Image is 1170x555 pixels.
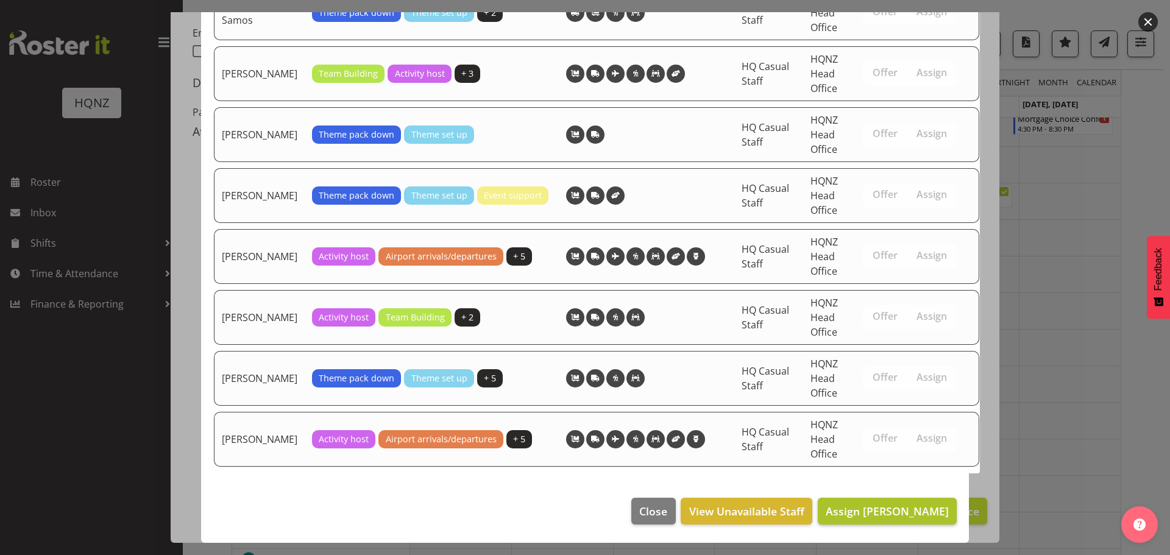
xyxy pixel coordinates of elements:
[1153,248,1164,291] span: Feedback
[826,504,949,518] span: Assign [PERSON_NAME]
[411,128,467,141] span: Theme set up
[639,503,667,519] span: Close
[214,46,305,101] td: [PERSON_NAME]
[319,250,369,263] span: Activity host
[810,113,838,156] span: HQNZ Head Office
[319,372,394,385] span: Theme pack down
[319,128,394,141] span: Theme pack down
[631,498,675,525] button: Close
[810,418,838,461] span: HQNZ Head Office
[1133,518,1146,531] img: help-xxl-2.png
[873,188,898,200] span: Offer
[214,290,305,345] td: [PERSON_NAME]
[873,432,898,444] span: Offer
[916,371,947,383] span: Assign
[916,127,947,140] span: Assign
[484,372,496,385] span: + 5
[810,174,838,217] span: HQNZ Head Office
[810,296,838,339] span: HQNZ Head Office
[873,249,898,261] span: Offer
[810,235,838,278] span: HQNZ Head Office
[742,182,789,210] span: HQ Casual Staff
[411,6,467,19] span: Theme set up
[742,121,789,149] span: HQ Casual Staff
[873,310,898,322] span: Offer
[810,52,838,95] span: HQNZ Head Office
[461,67,473,80] span: + 3
[873,127,898,140] span: Offer
[742,60,789,88] span: HQ Casual Staff
[411,189,467,202] span: Theme set up
[916,66,947,79] span: Assign
[916,310,947,322] span: Assign
[681,498,812,525] button: View Unavailable Staff
[916,249,947,261] span: Assign
[873,5,898,18] span: Offer
[484,6,496,19] span: + 2
[873,66,898,79] span: Offer
[513,250,525,263] span: + 5
[484,189,542,202] span: Event support
[214,351,305,406] td: [PERSON_NAME]
[1147,236,1170,319] button: Feedback - Show survey
[319,67,378,80] span: Team Building
[386,433,497,446] span: Airport arrivals/departures
[689,503,804,519] span: View Unavailable Staff
[214,168,305,223] td: [PERSON_NAME]
[214,412,305,467] td: [PERSON_NAME]
[742,364,789,392] span: HQ Casual Staff
[916,432,947,444] span: Assign
[411,372,467,385] span: Theme set up
[319,433,369,446] span: Activity host
[742,242,789,270] span: HQ Casual Staff
[319,189,394,202] span: Theme pack down
[873,371,898,383] span: Offer
[810,357,838,400] span: HQNZ Head Office
[513,433,525,446] span: + 5
[742,303,789,331] span: HQ Casual Staff
[742,425,789,453] span: HQ Casual Staff
[461,311,473,324] span: + 2
[386,250,497,263] span: Airport arrivals/departures
[319,6,394,19] span: Theme pack down
[916,5,947,18] span: Assign
[214,229,305,284] td: [PERSON_NAME]
[916,188,947,200] span: Assign
[319,311,369,324] span: Activity host
[386,311,445,324] span: Team Building
[818,498,957,525] button: Assign [PERSON_NAME]
[214,107,305,162] td: [PERSON_NAME]
[395,67,445,80] span: Activity host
